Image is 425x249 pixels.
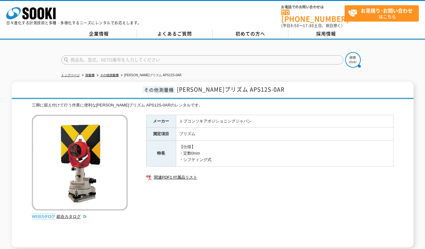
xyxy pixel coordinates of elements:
td: プリズム [176,128,393,141]
a: 測量機 [85,73,95,77]
a: 初めての方へ [213,29,288,39]
span: はこちら [348,6,419,21]
td: 【仕様】 ・定数0mm ・シフティング式 [176,141,393,166]
span: (平日 ～ 土日、祝日除く) [281,23,342,28]
img: webカタログ [32,214,55,220]
a: お見積り･お問い合わせはこちら [345,5,419,22]
img: 一素子プリズム APS12S-0AR [32,115,128,210]
th: メーカー [146,115,176,128]
span: 初めての方へ [236,30,265,37]
a: よくあるご質問 [137,29,213,39]
span: 17:30 [303,23,314,28]
a: 企業情報 [61,29,137,39]
div: 三脚に据え付けて行う作業に便利な[PERSON_NAME]プリズム APS12S-0ARのレンタルです。 [32,102,393,109]
p: 日々進化する計測技術と多種・多様化するニーズにレンタルでお応えします。 [6,21,142,25]
span: お電話でのお問い合わせは [281,5,345,9]
th: 測定項目 [146,128,176,141]
a: その他測量機 [100,73,119,77]
a: 関連PDF1 付属品リスト [146,173,393,181]
span: その他測量機 [142,86,175,93]
a: 総合カタログ [57,214,87,219]
strong: お見積り･お問い合わせ [361,7,413,14]
th: 特長 [146,141,176,166]
img: btn_search.png [345,52,361,68]
span: [PERSON_NAME]プリズム APS12S-0AR [177,85,284,93]
a: トップページ [61,73,80,77]
li: [PERSON_NAME]プリズム APS12S-0AR [120,72,182,79]
span: 8:50 [291,23,299,28]
td: トプコンソキアポジショニングジャパン [176,115,393,128]
a: 採用情報 [288,29,364,39]
input: 商品名、型式、NETIS番号を入力してください [61,55,343,64]
a: [PHONE_NUMBER] [281,10,345,22]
